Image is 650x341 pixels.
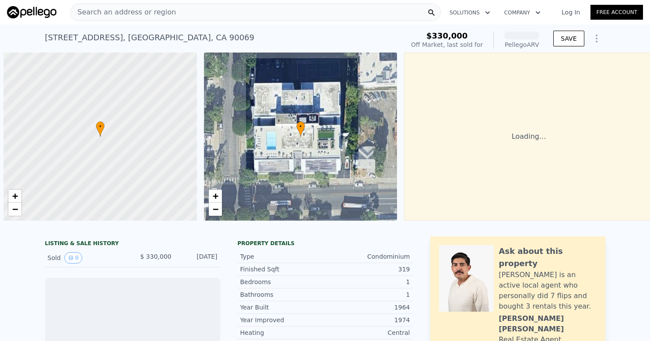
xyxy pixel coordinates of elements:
[240,290,325,299] div: Bathrooms
[7,6,56,18] img: Pellego
[426,31,468,40] span: $330,000
[499,270,597,312] div: [PERSON_NAME] is an active local agent who personally did 7 flips and bought 3 rentals this year.
[179,252,218,264] div: [DATE]
[212,204,218,214] span: −
[504,40,539,49] div: Pellego ARV
[240,316,325,324] div: Year Improved
[551,8,590,17] a: Log In
[325,303,410,312] div: 1964
[325,316,410,324] div: 1974
[8,190,21,203] a: Zoom in
[588,30,605,47] button: Show Options
[240,252,325,261] div: Type
[590,5,643,20] a: Free Account
[240,278,325,286] div: Bedrooms
[45,32,255,44] div: [STREET_ADDRESS] , [GEOGRAPHIC_DATA] , CA 90069
[96,121,105,137] div: •
[240,328,325,337] div: Heating
[12,190,18,201] span: +
[553,31,584,46] button: SAVE
[325,328,410,337] div: Central
[64,252,83,264] button: View historical data
[497,5,548,21] button: Company
[325,290,410,299] div: 1
[45,240,220,249] div: LISTING & SALE HISTORY
[411,40,483,49] div: Off Market, last sold for
[209,190,222,203] a: Zoom in
[70,7,176,18] span: Search an address or region
[240,303,325,312] div: Year Built
[238,240,413,247] div: Property details
[296,123,305,130] span: •
[96,123,105,130] span: •
[499,245,597,270] div: Ask about this property
[499,313,597,334] div: [PERSON_NAME] [PERSON_NAME]
[209,203,222,216] a: Zoom out
[325,265,410,274] div: 319
[12,204,18,214] span: −
[48,252,126,264] div: Sold
[140,253,171,260] span: $ 330,000
[212,190,218,201] span: +
[443,5,497,21] button: Solutions
[240,265,325,274] div: Finished Sqft
[296,121,305,137] div: •
[8,203,21,216] a: Zoom out
[325,252,410,261] div: Condominium
[325,278,410,286] div: 1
